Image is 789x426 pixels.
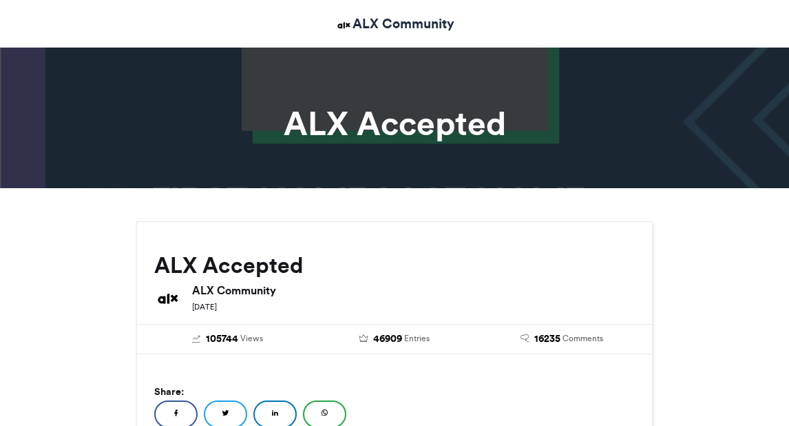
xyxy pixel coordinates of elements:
[154,332,301,347] a: 105744 Views
[154,253,635,278] h2: ALX Accepted
[192,302,217,312] small: [DATE]
[534,332,560,347] span: 16235
[322,332,468,347] a: 46909 Entries
[335,14,454,34] a: ALX Community
[335,17,353,34] img: ALX Community
[154,383,635,400] h5: Share:
[404,332,430,345] span: Entries
[488,332,635,347] a: 16235 Comments
[240,332,263,345] span: Views
[74,107,715,140] h1: ALX Accepted
[562,332,603,345] span: Comments
[373,332,402,347] span: 46909
[154,285,182,312] img: ALX Community
[192,285,635,296] h6: ALX Community
[206,332,238,347] span: 105744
